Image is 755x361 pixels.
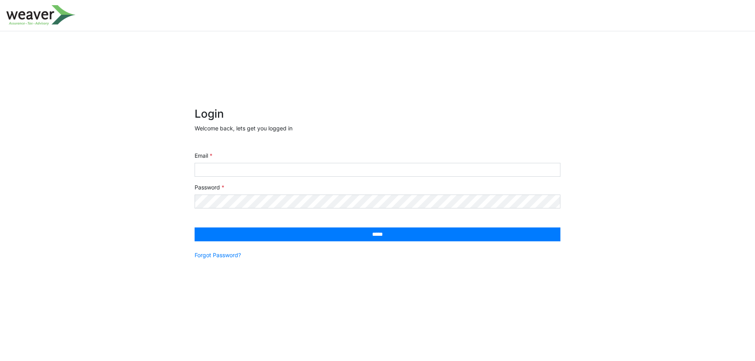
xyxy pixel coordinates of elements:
p: Welcome back, lets get you logged in [195,124,560,132]
a: Forgot Password? [195,251,241,259]
img: spp logo [6,5,76,25]
label: Email [195,151,212,160]
h2: Login [195,107,560,121]
label: Password [195,183,224,191]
